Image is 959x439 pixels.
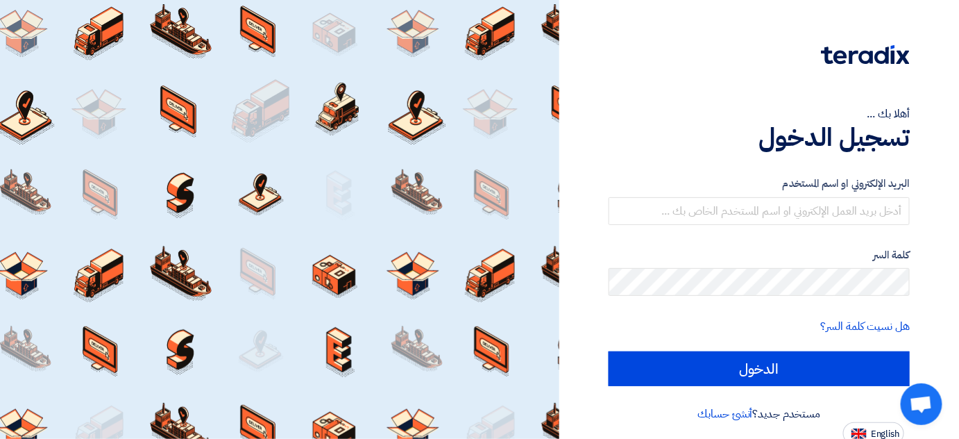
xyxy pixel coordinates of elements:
[609,176,910,192] label: البريد الإلكتروني او اسم المستخدم
[821,318,910,335] a: هل نسيت كلمة السر؟
[871,429,900,439] span: English
[851,429,867,439] img: en-US.png
[901,383,942,425] div: Open chat
[609,406,910,422] div: مستخدم جديد؟
[698,406,753,422] a: أنشئ حسابك
[609,197,910,225] input: أدخل بريد العمل الإلكتروني او اسم المستخدم الخاص بك ...
[821,45,910,65] img: Teradix logo
[609,247,910,263] label: كلمة السر
[609,106,910,122] div: أهلا بك ...
[609,122,910,153] h1: تسجيل الدخول
[609,351,910,386] input: الدخول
